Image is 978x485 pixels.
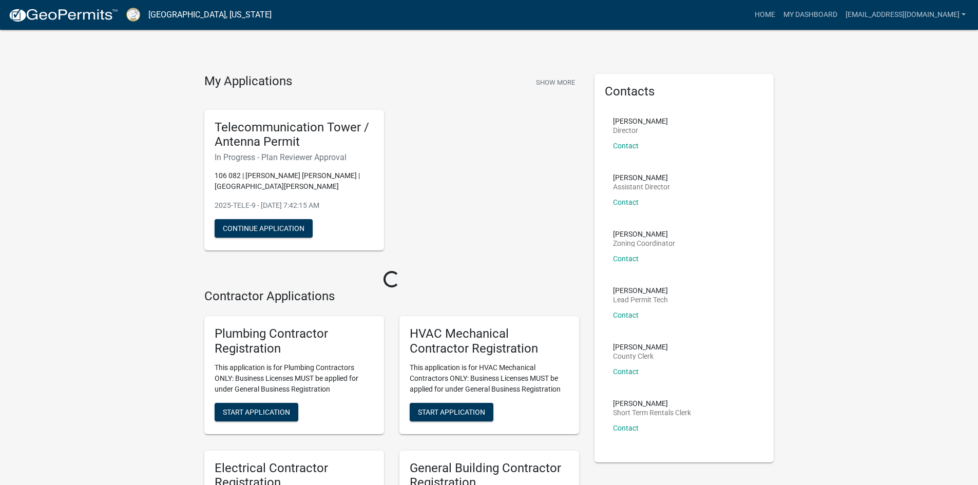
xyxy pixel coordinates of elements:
button: Start Application [410,403,493,421]
p: Lead Permit Tech [613,296,668,303]
h5: Telecommunication Tower / Antenna Permit [215,120,374,150]
p: This application is for HVAC Mechanical Contractors ONLY: Business Licenses MUST be applied for u... [410,362,569,395]
p: Assistant Director [613,183,670,190]
p: [PERSON_NAME] [613,400,691,407]
p: 2025-TELE-9 - [DATE] 7:42:15 AM [215,200,374,211]
a: Contact [613,424,639,432]
a: Contact [613,311,639,319]
a: [EMAIL_ADDRESS][DOMAIN_NAME] [841,5,970,25]
span: Start Application [223,408,290,416]
p: [PERSON_NAME] [613,118,668,125]
p: [PERSON_NAME] [613,343,668,351]
button: Start Application [215,403,298,421]
a: Contact [613,198,639,206]
img: Putnam County, Georgia [126,8,140,22]
button: Show More [532,74,579,91]
h5: Contacts [605,84,764,99]
p: County Clerk [613,353,668,360]
a: Contact [613,142,639,150]
a: Contact [613,255,639,263]
h4: My Applications [204,74,292,89]
h5: Plumbing Contractor Registration [215,326,374,356]
a: My Dashboard [779,5,841,25]
p: [PERSON_NAME] [613,174,670,181]
p: Zoning Coordinator [613,240,675,247]
h6: In Progress - Plan Reviewer Approval [215,152,374,162]
p: This application is for Plumbing Contractors ONLY: Business Licenses MUST be applied for under Ge... [215,362,374,395]
p: 106 082 | [PERSON_NAME] [PERSON_NAME] | [GEOGRAPHIC_DATA][PERSON_NAME] [215,170,374,192]
h4: Contractor Applications [204,289,579,304]
p: Short Term Rentals Clerk [613,409,691,416]
p: [PERSON_NAME] [613,230,675,238]
a: [GEOGRAPHIC_DATA], [US_STATE] [148,6,272,24]
h5: HVAC Mechanical Contractor Registration [410,326,569,356]
p: Director [613,127,668,134]
a: Contact [613,367,639,376]
span: Start Application [418,408,485,416]
a: Home [751,5,779,25]
p: [PERSON_NAME] [613,287,668,294]
button: Continue Application [215,219,313,238]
